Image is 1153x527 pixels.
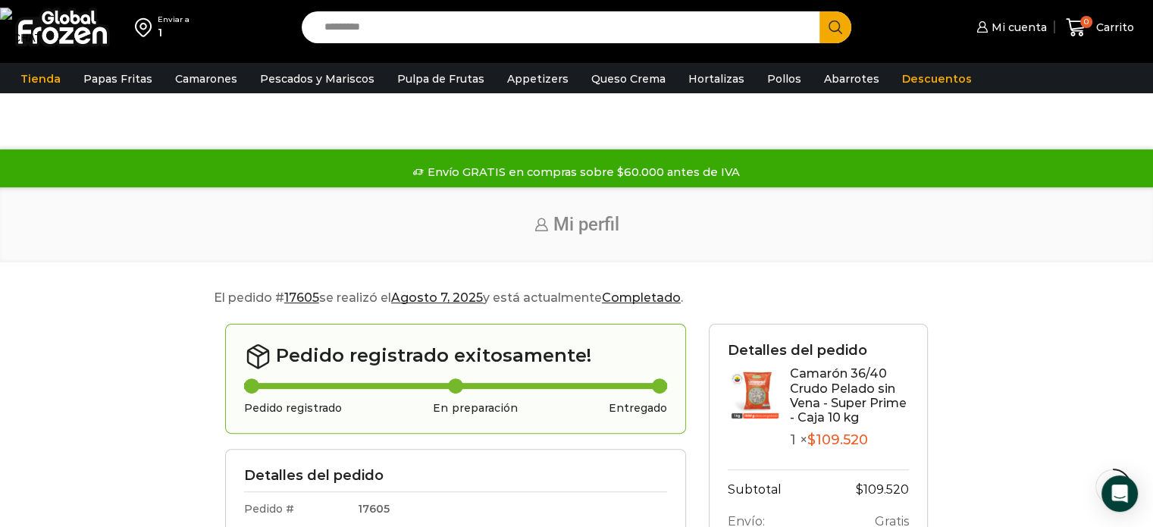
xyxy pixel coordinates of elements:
[168,64,245,93] a: Camarones
[76,64,160,93] a: Papas Fritas
[728,343,909,359] h3: Detalles del pedido
[244,491,350,522] td: Pedido #
[391,290,483,305] mark: Agosto 7, 2025
[856,482,909,497] bdi: 109.520
[790,432,909,449] p: 1 ×
[500,64,576,93] a: Appetizers
[553,214,619,235] span: Mi perfil
[609,402,667,415] h3: Entregado
[252,64,382,93] a: Pescados y Mariscos
[681,64,752,93] a: Hortalizas
[284,290,319,305] mark: 17605
[1101,475,1138,512] div: Open Intercom Messenger
[214,288,939,308] p: El pedido # se realizó el y está actualmente .
[895,64,979,93] a: Descuentos
[433,402,517,415] h3: En preparación
[790,366,907,425] a: Camarón 36/40 Crudo Pelado sin Vena - Super Prime - Caja 10 kg
[760,64,809,93] a: Pollos
[807,431,816,448] span: $
[244,343,667,370] h2: Pedido registrado exitosamente!
[584,64,673,93] a: Queso Crema
[602,290,681,305] mark: Completado
[856,482,863,497] span: $
[807,431,868,448] bdi: 109.520
[728,469,844,505] th: Subtotal
[13,64,68,93] a: Tienda
[390,64,492,93] a: Pulpa de Frutas
[816,64,887,93] a: Abarrotes
[244,468,667,485] h3: Detalles del pedido
[244,402,342,415] h3: Pedido registrado
[350,491,667,522] td: 17605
